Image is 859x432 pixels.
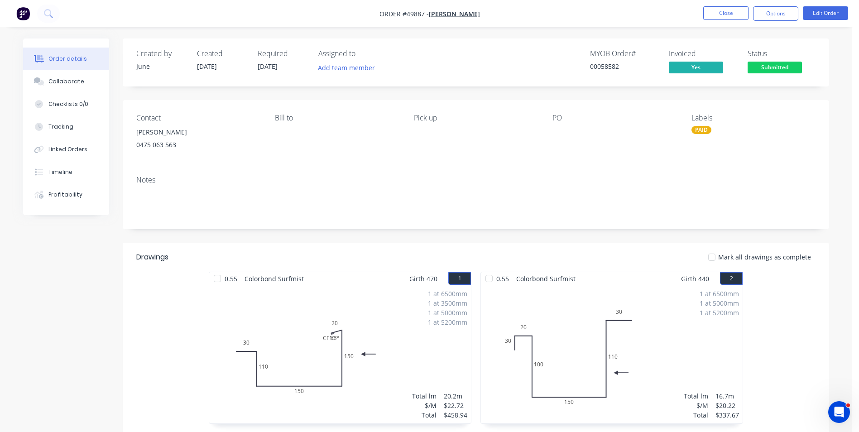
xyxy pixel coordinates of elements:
div: Required [258,49,307,58]
div: $/M [684,401,708,410]
div: Notes [136,176,816,184]
div: 20.2m [444,391,467,401]
div: [PERSON_NAME] [136,126,260,139]
span: 0.55 [493,272,513,285]
div: $20.22 [715,401,739,410]
span: [DATE] [197,62,217,71]
div: Tracking [48,123,73,131]
button: Add team member [318,62,380,74]
button: 2 [720,272,743,285]
div: Total [412,410,437,420]
div: 0475 063 563 [136,139,260,151]
div: [PERSON_NAME]0475 063 563 [136,126,260,155]
div: Assigned to [318,49,409,58]
div: Timeline [48,168,72,176]
button: Close [703,6,749,20]
div: Total lm [684,391,708,401]
div: PO [552,114,677,122]
div: Invoiced [669,49,737,58]
div: $337.67 [715,410,739,420]
div: Status [748,49,816,58]
button: Options [753,6,798,21]
div: $22.72 [444,401,467,410]
div: Created [197,49,247,58]
span: Girth 470 [409,272,437,285]
span: Order #49887 - [379,10,429,18]
span: Girth 440 [681,272,709,285]
div: 1 at 3500mm [428,298,467,308]
span: Mark all drawings as complete [718,252,811,262]
button: 1 [448,272,471,285]
div: 030110150150CF102065º1 at 6500mm1 at 3500mm1 at 5000mm1 at 5200mmTotal lm$/MTotal20.2m$22.72$458.94 [209,285,471,423]
div: Total lm [412,391,437,401]
div: Checklists 0/0 [48,100,88,108]
div: PAID [691,126,711,134]
span: 0.55 [221,272,241,285]
iframe: Intercom live chat [828,401,850,423]
div: Order details [48,55,87,63]
div: 16.7m [715,391,739,401]
div: $458.94 [444,410,467,420]
div: Collaborate [48,77,84,86]
div: 1 at 5000mm [428,308,467,317]
button: Timeline [23,161,109,183]
button: Order details [23,48,109,70]
div: June [136,62,186,71]
div: Linked Orders [48,145,87,154]
button: Profitability [23,183,109,206]
div: 1 at 6500mm [428,289,467,298]
button: Checklists 0/0 [23,93,109,115]
div: MYOB Order # [590,49,658,58]
div: 03020100150110301 at 6500mm1 at 5000mm1 at 5200mmTotal lm$/MTotal16.7m$20.22$337.67 [481,285,743,423]
div: Pick up [414,114,538,122]
div: Total [684,410,708,420]
button: Collaborate [23,70,109,93]
span: Colorbond Surfmist [241,272,307,285]
span: [DATE] [258,62,278,71]
button: Add team member [313,62,380,74]
div: Profitability [48,191,82,199]
div: 1 at 5200mm [428,317,467,327]
span: Submitted [748,62,802,73]
img: Factory [16,7,30,20]
div: Drawings [136,252,168,263]
div: Contact [136,114,260,122]
div: 1 at 5000mm [700,298,739,308]
button: Submitted [748,62,802,75]
div: Labels [691,114,816,122]
div: $/M [412,401,437,410]
a: [PERSON_NAME] [429,10,480,18]
div: 1 at 6500mm [700,289,739,298]
button: Tracking [23,115,109,138]
span: Colorbond Surfmist [513,272,579,285]
span: Yes [669,62,723,73]
div: Created by [136,49,186,58]
button: Edit Order [803,6,848,20]
div: 00058582 [590,62,658,71]
div: Bill to [275,114,399,122]
div: 1 at 5200mm [700,308,739,317]
button: Linked Orders [23,138,109,161]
